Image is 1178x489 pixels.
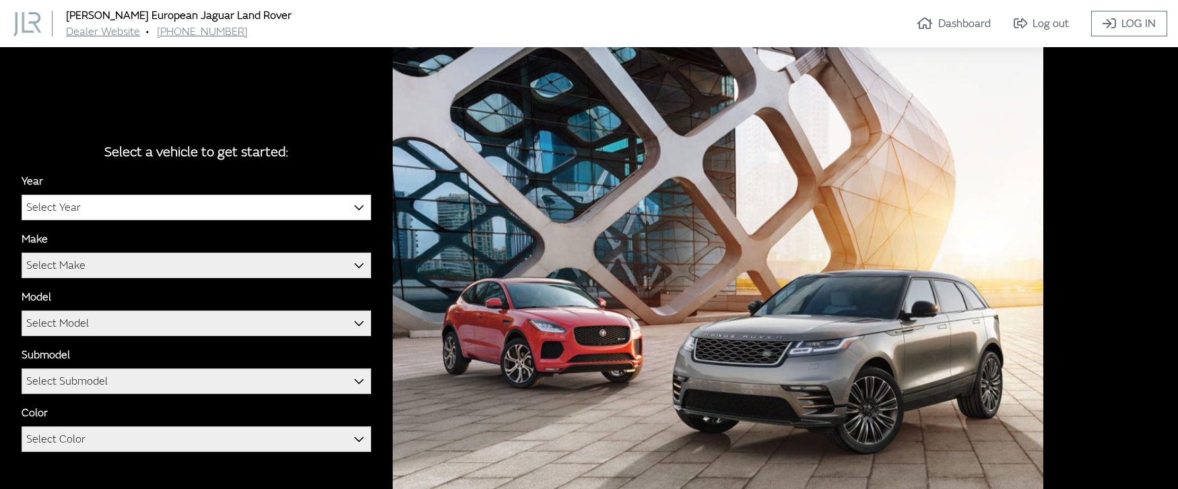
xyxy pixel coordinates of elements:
[26,253,86,278] span: Select Make
[22,173,43,189] label: Year
[22,311,370,335] span: Select Model
[22,347,70,363] label: Submodel
[22,426,371,452] span: Select Color
[157,25,248,38] a: [PHONE_NUMBER]
[13,11,63,36] a: Cole European Jaguar Land Rover logo
[22,427,370,451] span: Select Color
[22,368,371,394] span: Select Submodel
[22,231,48,247] label: Make
[145,25,149,38] span: •
[1091,11,1167,36] a: Log In
[13,12,41,36] img: Dashboard
[22,195,370,220] span: Select Year
[22,311,371,336] span: Select Model
[22,405,48,421] label: Color
[1002,11,1080,36] a: Log out
[26,195,81,220] span: Select Year
[22,253,370,278] span: Select Make
[66,9,292,22] a: [PERSON_NAME] European Jaguar Land Rover
[22,142,371,162] div: Select a vehicle to get started:
[938,15,991,32] span: Dashboard
[22,289,51,305] label: Model
[26,311,89,335] span: Select Model
[22,195,371,220] span: Select Year
[22,253,371,278] span: Select Make
[906,11,1002,36] a: Dashboard
[22,369,370,393] span: Select Submodel
[1033,15,1069,32] span: Log out
[1121,15,1156,32] span: Log In
[66,25,140,38] a: Dealer Website
[26,427,86,451] span: Select Color
[26,369,108,393] span: Select Submodel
